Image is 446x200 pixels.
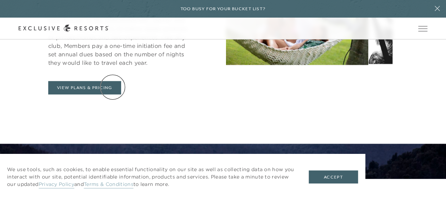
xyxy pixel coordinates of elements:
[418,26,427,31] button: Open navigation
[309,170,358,184] button: Accept
[181,6,266,12] h6: Too busy for your bucket list?
[39,181,74,188] a: Privacy Policy
[48,81,121,94] a: View Plans & Pricing
[84,181,133,188] a: Terms & Conditions
[7,166,295,188] p: We use tools, such as cookies, to enable essential functionality on our site as well as collectin...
